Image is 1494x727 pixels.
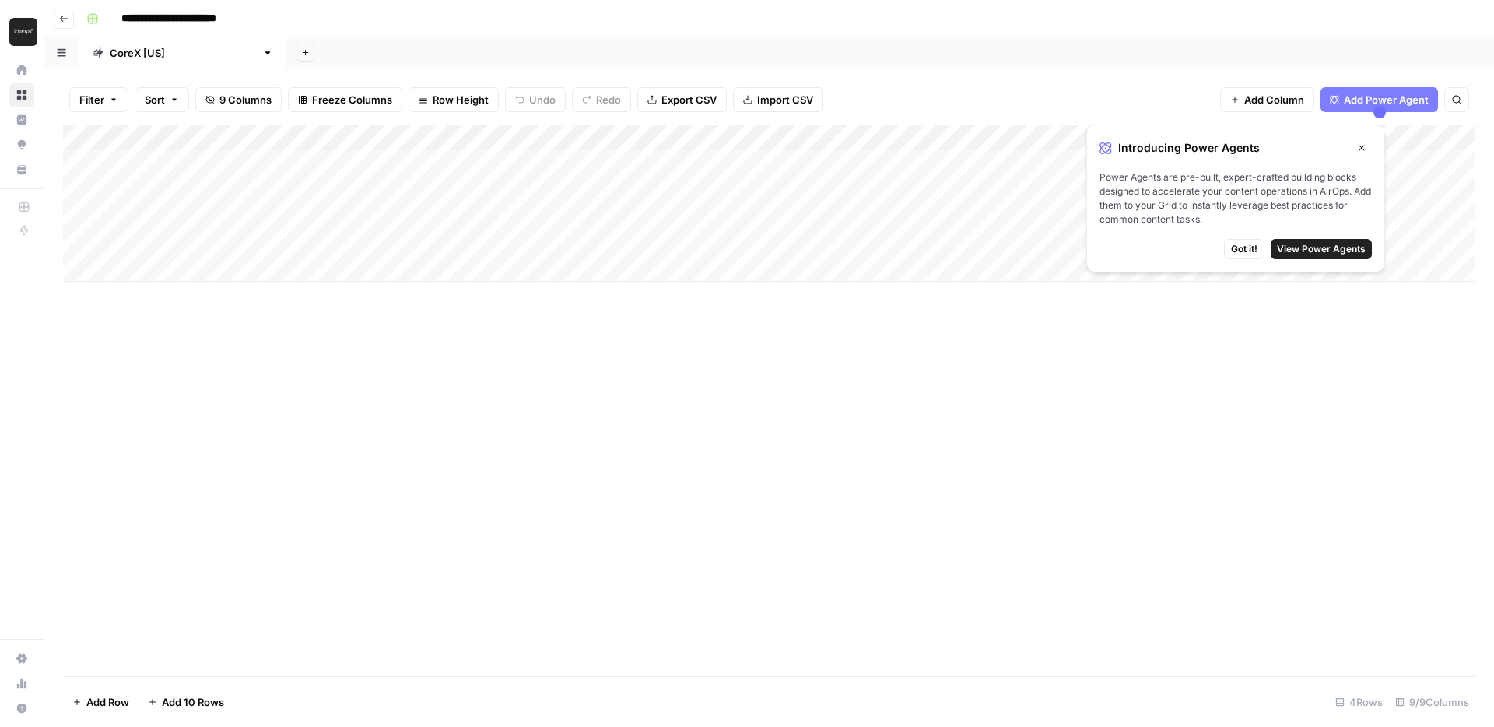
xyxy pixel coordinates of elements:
a: Settings [9,646,34,671]
span: Export CSV [661,92,717,107]
button: Help + Support [9,696,34,721]
span: Import CSV [757,92,813,107]
button: Add 10 Rows [139,690,233,715]
button: View Power Agents [1271,239,1372,259]
a: Opportunities [9,132,34,157]
a: Browse [9,83,34,107]
button: Freeze Columns [288,87,402,112]
span: Add Power Agent [1344,92,1429,107]
button: Got it! [1224,239,1264,259]
div: 4 Rows [1329,690,1389,715]
a: Home [9,58,34,83]
span: Filter [79,92,104,107]
a: Usage [9,671,34,696]
a: Insights [9,107,34,132]
a: CoreX [[GEOGRAPHIC_DATA]] [79,37,286,68]
span: Got it! [1231,242,1257,256]
span: Undo [529,92,556,107]
button: Sort [135,87,189,112]
a: Your Data [9,157,34,182]
button: Row Height [409,87,499,112]
span: 9 Columns [219,92,272,107]
button: Redo [572,87,631,112]
button: 9 Columns [195,87,282,112]
div: 9/9 Columns [1389,690,1475,715]
span: Freeze Columns [312,92,392,107]
span: Add 10 Rows [162,694,224,710]
span: Redo [596,92,621,107]
button: Add Power Agent [1320,87,1438,112]
span: Add Row [86,694,129,710]
div: CoreX [[GEOGRAPHIC_DATA]] [110,45,256,61]
span: View Power Agents [1277,242,1366,256]
span: Sort [145,92,165,107]
button: Filter [69,87,128,112]
span: Power Agents are pre-built, expert-crafted building blocks designed to accelerate your content op... [1099,170,1372,227]
img: Klaviyo Logo [9,18,37,46]
div: Introducing Power Agents [1099,138,1372,158]
span: Row Height [433,92,489,107]
span: Add Column [1244,92,1304,107]
button: Export CSV [637,87,727,112]
button: Import CSV [733,87,823,112]
button: Add Row [63,690,139,715]
button: Undo [505,87,566,112]
button: Add Column [1220,87,1314,112]
button: Workspace: Klaviyo [9,12,34,51]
